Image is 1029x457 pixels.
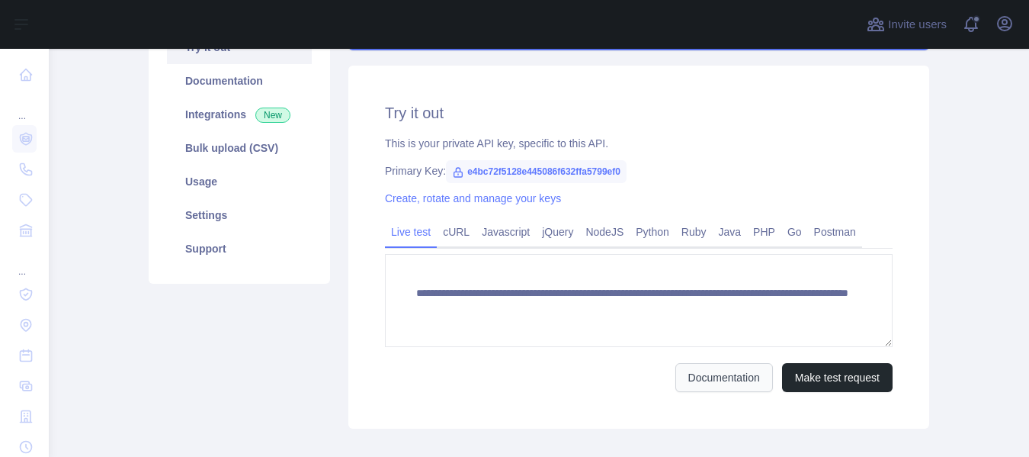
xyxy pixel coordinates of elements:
a: Integrations New [167,98,312,131]
h2: Try it out [385,102,893,124]
a: Go [781,220,808,244]
div: ... [12,92,37,122]
a: PHP [747,220,781,244]
a: cURL [437,220,476,244]
a: Settings [167,198,312,232]
span: Invite users [888,16,947,34]
a: NodeJS [579,220,630,244]
a: Live test [385,220,437,244]
a: Usage [167,165,312,198]
a: Java [713,220,748,244]
a: Support [167,232,312,266]
div: ... [12,247,37,278]
a: Postman [808,220,862,244]
a: Javascript [476,220,536,244]
span: New [255,108,290,123]
a: Ruby [675,220,713,244]
a: Documentation [675,363,773,392]
div: This is your private API key, specific to this API. [385,136,893,151]
button: Invite users [864,12,950,37]
a: jQuery [536,220,579,244]
a: Bulk upload (CSV) [167,131,312,165]
a: Create, rotate and manage your keys [385,192,561,204]
a: Documentation [167,64,312,98]
span: e4bc72f5128e445086f632ffa5799ef0 [446,160,627,183]
a: Python [630,220,675,244]
div: Primary Key: [385,163,893,179]
button: Make test request [782,363,893,392]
